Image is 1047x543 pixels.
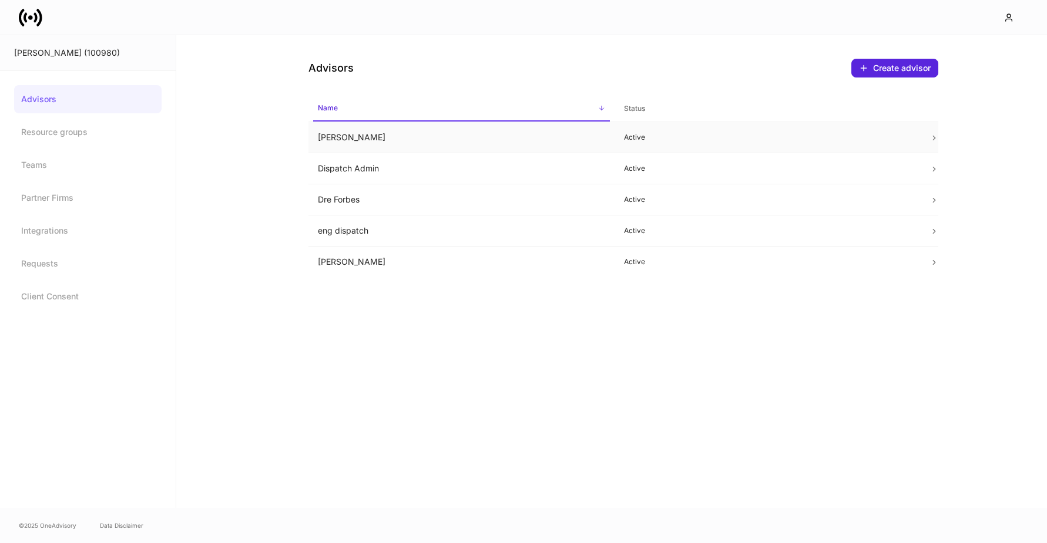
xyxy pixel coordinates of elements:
a: Client Consent [14,282,162,311]
td: eng dispatch [308,215,615,247]
a: Partner Firms [14,184,162,212]
div: Create advisor [859,63,931,73]
a: Advisors [14,85,162,113]
p: Active [624,164,911,173]
p: Active [624,195,911,204]
td: Dre Forbes [308,184,615,215]
span: Status [619,97,916,121]
a: Integrations [14,217,162,245]
td: [PERSON_NAME] [308,122,615,153]
span: © 2025 OneAdvisory [19,521,76,530]
p: Active [624,257,911,267]
h6: Status [624,103,645,114]
span: Name [313,96,610,122]
p: Active [624,133,911,142]
a: Teams [14,151,162,179]
div: [PERSON_NAME] (100980) [14,47,162,59]
h6: Name [318,102,338,113]
h4: Advisors [308,61,354,75]
td: Dispatch Admin [308,153,615,184]
a: Requests [14,249,162,278]
a: Data Disclaimer [100,521,143,530]
a: Resource groups [14,118,162,146]
td: [PERSON_NAME] [308,247,615,278]
p: Active [624,226,911,235]
button: Create advisor [851,59,938,77]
